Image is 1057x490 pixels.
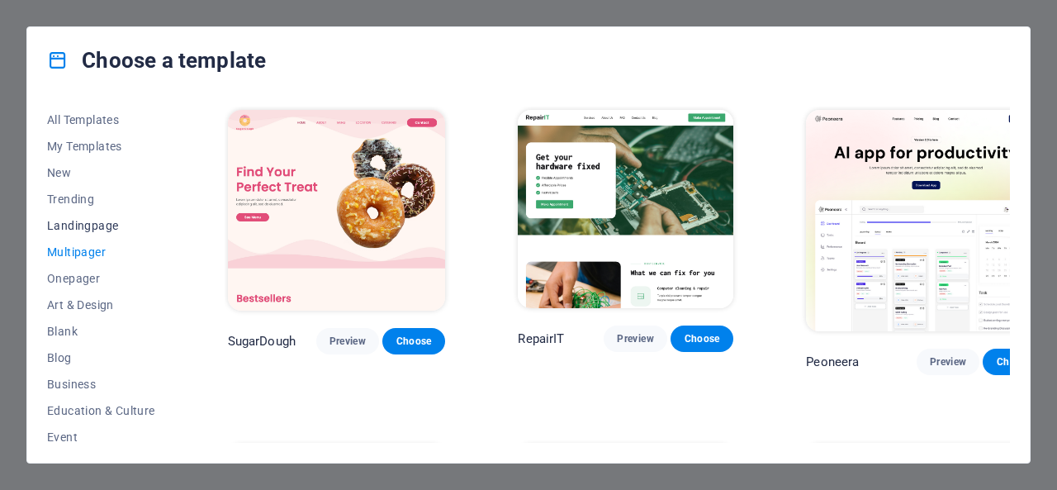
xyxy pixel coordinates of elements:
img: Peoneera [806,110,1045,331]
button: New [47,159,155,186]
button: Preview [917,349,979,375]
span: New [47,166,155,179]
span: Choose [996,355,1032,369]
span: Preview [329,335,366,348]
button: Education & Culture [47,397,155,424]
span: Choose [396,335,432,348]
button: Event [47,424,155,450]
span: Trending [47,193,155,206]
span: Choose [684,332,720,345]
h4: Choose a template [47,47,266,74]
span: Landingpage [47,219,155,232]
p: SugarDough [228,333,296,350]
span: All Templates [47,113,155,126]
span: Multipager [47,245,155,259]
span: Preview [617,332,653,345]
p: RepairIT [518,331,564,347]
button: Multipager [47,239,155,265]
span: My Templates [47,140,155,153]
button: Choose [671,326,733,352]
span: Event [47,431,155,444]
span: Blog [47,351,155,364]
button: All Templates [47,107,155,133]
span: Education & Culture [47,404,155,417]
p: Peoneera [806,354,859,370]
button: Choose [382,328,445,354]
img: SugarDough [228,110,446,311]
span: Business [47,378,155,391]
button: Preview [316,328,379,354]
span: Blank [47,325,155,338]
span: Art & Design [47,298,155,312]
button: Landingpage [47,212,155,239]
button: Choose [983,349,1045,375]
button: My Templates [47,133,155,159]
button: Art & Design [47,292,155,318]
button: Preview [604,326,666,352]
button: Business [47,371,155,397]
span: Preview [930,355,966,369]
button: Blank [47,318,155,345]
button: Blog [47,345,155,371]
button: Onepager [47,265,155,292]
img: RepairIT [518,110,733,308]
button: Trending [47,186,155,212]
span: Onepager [47,272,155,285]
